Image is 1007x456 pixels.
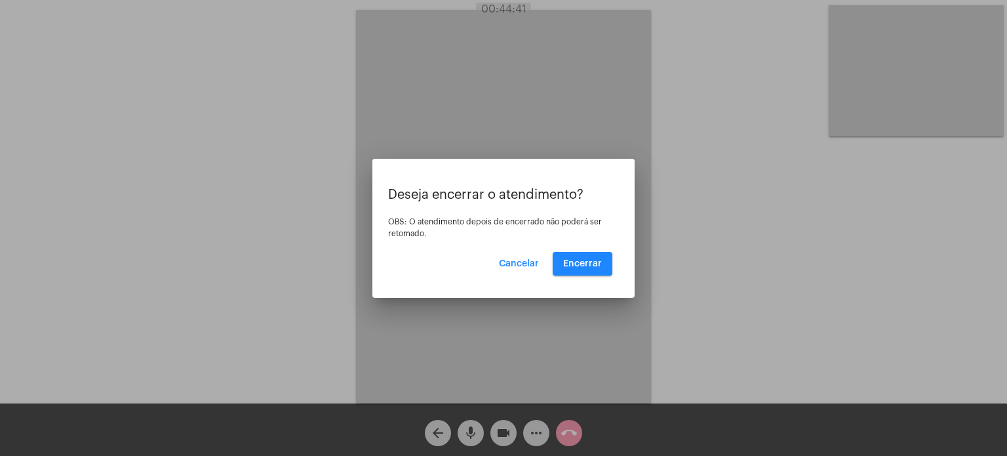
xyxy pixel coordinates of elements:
button: Encerrar [553,252,612,276]
span: OBS: O atendimento depois de encerrado não poderá ser retomado. [388,218,602,238]
span: Encerrar [563,259,602,268]
span: Cancelar [499,259,539,268]
button: Cancelar [488,252,549,276]
p: Deseja encerrar o atendimento? [388,188,619,202]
